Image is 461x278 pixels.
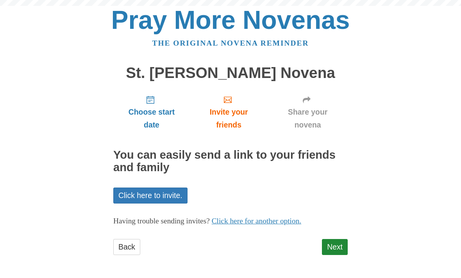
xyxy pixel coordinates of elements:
a: Click here for another option. [212,217,302,225]
a: Next [322,239,348,255]
a: Choose start date [113,89,190,135]
a: Back [113,239,140,255]
span: Invite your friends [198,106,260,131]
a: Share your novena [268,89,348,135]
h1: St. [PERSON_NAME] Novena [113,65,348,81]
h2: You can easily send a link to your friends and family [113,149,348,174]
span: Choose start date [121,106,182,131]
a: Invite your friends [190,89,268,135]
span: Having trouble sending invites? [113,217,210,225]
span: Share your novena [275,106,340,131]
a: The original novena reminder [152,39,309,47]
a: Click here to invite. [113,188,188,204]
a: Pray More Novenas [111,5,350,34]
